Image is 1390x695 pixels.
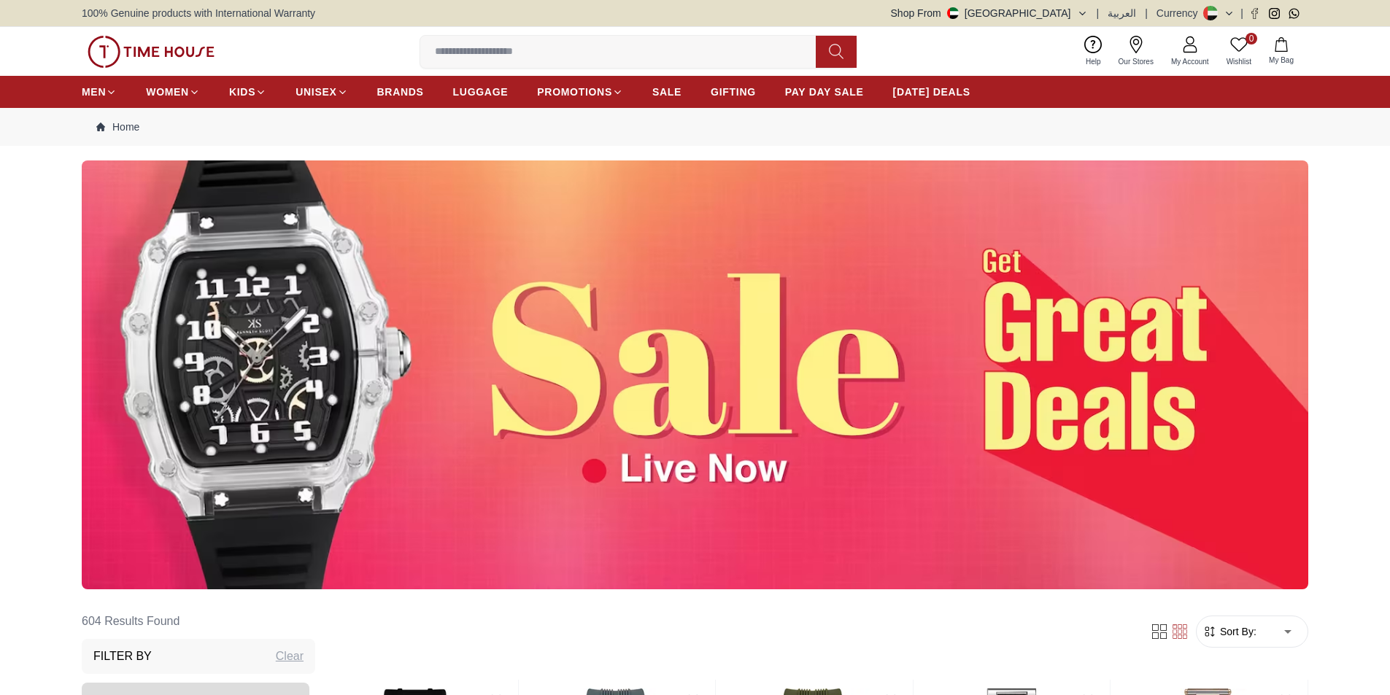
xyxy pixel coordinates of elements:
[1165,56,1215,67] span: My Account
[1145,6,1148,20] span: |
[1202,624,1256,639] button: Sort By:
[1077,33,1110,70] a: Help
[1221,56,1257,67] span: Wishlist
[82,108,1308,146] nav: Breadcrumb
[1097,6,1100,20] span: |
[93,648,152,665] h3: Filter By
[1269,8,1280,19] a: Instagram
[377,79,424,105] a: BRANDS
[453,85,509,99] span: LUGGAGE
[453,79,509,105] a: LUGGAGE
[377,85,424,99] span: BRANDS
[711,79,756,105] a: GIFTING
[296,79,347,105] a: UNISEX
[96,120,139,134] a: Home
[1113,56,1159,67] span: Our Stores
[88,36,215,68] img: ...
[82,6,315,20] span: 100% Genuine products with International Warranty
[947,7,959,19] img: United Arab Emirates
[893,79,970,105] a: [DATE] DEALS
[537,79,623,105] a: PROMOTIONS
[229,79,266,105] a: KIDS
[893,85,970,99] span: [DATE] DEALS
[82,85,106,99] span: MEN
[1080,56,1107,67] span: Help
[276,648,304,665] div: Clear
[296,85,336,99] span: UNISEX
[82,604,315,639] h6: 604 Results Found
[1157,6,1204,20] div: Currency
[229,85,255,99] span: KIDS
[652,85,682,99] span: SALE
[785,79,864,105] a: PAY DAY SALE
[146,85,189,99] span: WOMEN
[1217,624,1256,639] span: Sort By:
[1289,8,1300,19] a: Whatsapp
[1110,33,1162,70] a: Our Stores
[146,79,200,105] a: WOMEN
[82,79,117,105] a: MEN
[1240,6,1243,20] span: |
[82,160,1308,589] img: ...
[891,6,1088,20] button: Shop From[GEOGRAPHIC_DATA]
[1246,33,1257,44] span: 0
[711,85,756,99] span: GIFTING
[785,85,864,99] span: PAY DAY SALE
[1263,55,1300,66] span: My Bag
[1108,6,1136,20] button: العربية
[1260,34,1302,69] button: My Bag
[1218,33,1260,70] a: 0Wishlist
[537,85,612,99] span: PROMOTIONS
[1249,8,1260,19] a: Facebook
[652,79,682,105] a: SALE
